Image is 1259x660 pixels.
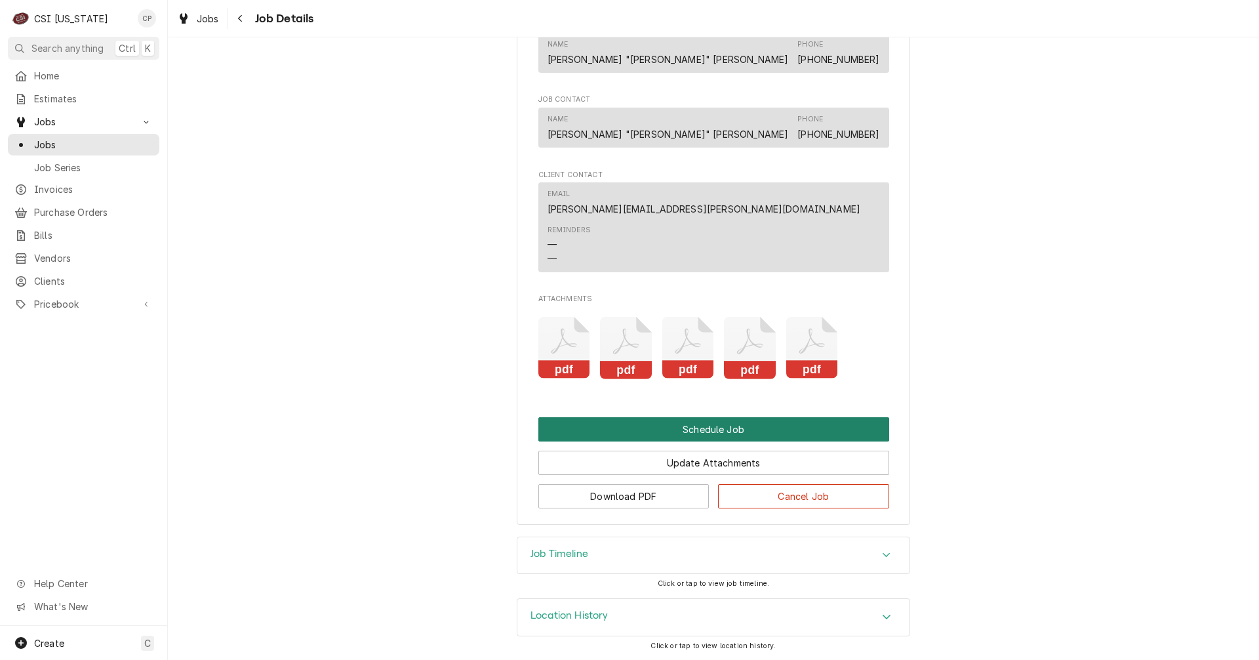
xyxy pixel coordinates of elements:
[797,39,879,66] div: Phone
[138,9,156,28] div: CP
[34,69,153,83] span: Home
[145,41,151,55] span: K
[538,94,889,154] div: Job Contact
[797,114,823,125] div: Phone
[8,37,159,60] button: Search anythingCtrlK
[548,203,861,215] a: [PERSON_NAME][EMAIL_ADDRESS][PERSON_NAME][DOMAIN_NAME]
[34,251,153,265] span: Vendors
[197,12,219,26] span: Jobs
[538,307,889,390] span: Attachments
[8,596,159,617] a: Go to What's New
[548,114,569,125] div: Name
[8,178,159,200] a: Invoices
[34,274,153,288] span: Clients
[538,170,889,278] div: Client Contact
[34,228,153,242] span: Bills
[538,108,889,154] div: Job Contact List
[797,39,823,50] div: Phone
[34,115,133,129] span: Jobs
[8,134,159,155] a: Jobs
[8,65,159,87] a: Home
[517,537,909,574] button: Accordion Details Expand Trigger
[172,8,224,30] a: Jobs
[34,297,133,311] span: Pricebook
[144,636,151,650] span: C
[650,642,776,650] span: Click or tap to view location history.
[230,8,251,29] button: Navigate back
[517,599,909,636] button: Accordion Details Expand Trigger
[34,205,153,219] span: Purchase Orders
[548,189,861,215] div: Email
[786,317,838,379] button: pdf
[517,598,910,636] div: Location History
[530,609,609,622] h3: Location History
[119,41,136,55] span: Ctrl
[8,111,159,133] a: Go to Jobs
[538,294,889,389] div: Attachments
[538,417,889,442] button: Schedule Job
[530,548,588,560] h3: Job Timeline
[538,417,889,442] div: Button Group Row
[517,537,910,575] div: Job Timeline
[538,170,889,180] span: Client Contact
[538,108,889,148] div: Contact
[538,442,889,475] div: Button Group Row
[548,52,789,66] div: [PERSON_NAME] "[PERSON_NAME]" [PERSON_NAME]
[538,94,889,105] span: Job Contact
[12,9,30,28] div: CSI Kentucky's Avatar
[538,451,889,475] button: Update Attachments
[8,201,159,223] a: Purchase Orders
[600,317,652,379] button: pdf
[8,573,159,594] a: Go to Help Center
[517,537,909,574] div: Accordion Header
[548,39,569,50] div: Name
[138,9,156,28] div: Craig Pierce's Avatar
[34,577,151,590] span: Help Center
[548,114,789,140] div: Name
[8,270,159,292] a: Clients
[797,129,879,140] a: [PHONE_NUMBER]
[8,247,159,269] a: Vendors
[8,224,159,246] a: Bills
[538,317,590,379] button: pdf
[538,182,889,272] div: Contact
[548,39,789,66] div: Name
[34,600,151,613] span: What's New
[548,127,789,141] div: [PERSON_NAME] "[PERSON_NAME]" [PERSON_NAME]
[658,579,769,588] span: Click or tap to view job timeline.
[8,157,159,178] a: Job Series
[8,293,159,315] a: Go to Pricebook
[548,251,557,265] div: —
[724,317,776,379] button: pdf
[34,182,153,196] span: Invoices
[797,54,879,65] a: [PHONE_NUMBER]
[34,161,153,175] span: Job Series
[538,33,889,73] div: Contact
[34,138,153,152] span: Jobs
[538,20,889,79] div: Job Reporter
[34,638,64,649] span: Create
[538,475,889,508] div: Button Group Row
[517,599,909,636] div: Accordion Header
[31,41,104,55] span: Search anything
[548,237,557,251] div: —
[538,182,889,278] div: Client Contact List
[548,189,570,199] div: Email
[538,417,889,508] div: Button Group
[797,114,879,140] div: Phone
[8,88,159,110] a: Estimates
[548,225,591,265] div: Reminders
[662,317,714,379] button: pdf
[251,10,314,28] span: Job Details
[34,92,153,106] span: Estimates
[538,33,889,79] div: Job Reporter List
[548,225,591,236] div: Reminders
[538,484,709,508] button: Download PDF
[34,12,108,26] div: CSI [US_STATE]
[718,484,889,508] button: Cancel Job
[538,294,889,304] span: Attachments
[12,9,30,28] div: C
